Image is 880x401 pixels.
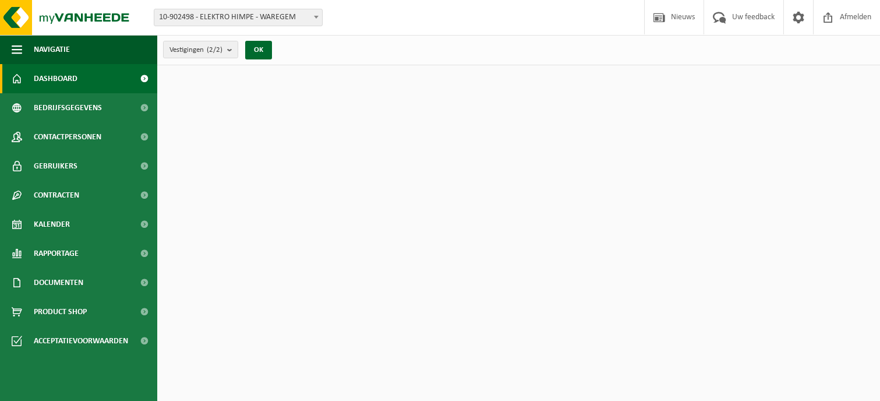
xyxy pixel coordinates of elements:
span: Bedrijfsgegevens [34,93,102,122]
span: Gebruikers [34,152,77,181]
span: Documenten [34,268,83,297]
span: Dashboard [34,64,77,93]
span: Contracten [34,181,79,210]
button: Vestigingen(2/2) [163,41,238,58]
count: (2/2) [207,46,222,54]
span: Product Shop [34,297,87,326]
span: Navigatie [34,35,70,64]
span: Acceptatievoorwaarden [34,326,128,356]
span: 10-902498 - ELEKTRO HIMPE - WAREGEM [154,9,323,26]
span: Kalender [34,210,70,239]
span: Rapportage [34,239,79,268]
span: Vestigingen [169,41,222,59]
span: 10-902498 - ELEKTRO HIMPE - WAREGEM [154,9,322,26]
button: OK [245,41,272,59]
span: Contactpersonen [34,122,101,152]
